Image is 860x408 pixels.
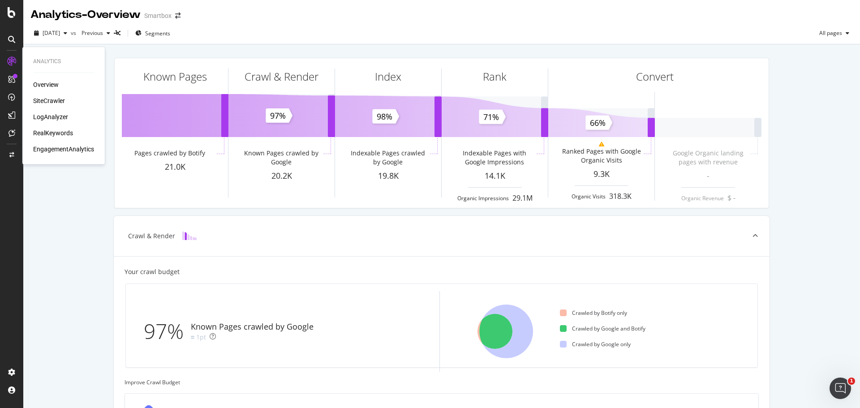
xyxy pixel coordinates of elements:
div: Crawl & Render [245,69,318,84]
div: Known Pages crawled by Google [191,321,314,333]
div: Crawled by Google only [560,340,631,348]
div: Improve Crawl Budget [125,378,759,386]
a: RealKeywords [33,129,73,137]
span: 1 [848,378,855,385]
span: vs [71,29,78,37]
div: Smartbox [144,11,172,20]
div: Known Pages [143,69,207,84]
div: 20.2K [228,170,335,182]
button: [DATE] [30,26,71,40]
div: 19.8K [335,170,441,182]
div: Indexable Pages with Google Impressions [454,149,534,167]
img: Equal [191,336,194,339]
div: 21.0K [122,161,228,173]
button: Segments [132,26,174,40]
div: Known Pages crawled by Google [241,149,321,167]
a: SiteCrawler [33,96,65,105]
div: Index [375,69,401,84]
span: 2025 Aug. 11th [43,29,60,37]
div: Rank [483,69,507,84]
div: 14.1K [442,170,548,182]
div: Analytics [33,58,94,65]
div: 29.1M [512,193,533,203]
span: All pages [816,29,842,37]
div: 1pt [196,333,206,342]
div: Indexable Pages crawled by Google [348,149,428,167]
button: Previous [78,26,114,40]
a: EngagementAnalytics [33,145,94,154]
a: LogAnalyzer [33,112,68,121]
div: Pages crawled by Botify [134,149,205,158]
div: Organic Impressions [457,194,509,202]
img: block-icon [182,232,197,240]
div: Crawled by Botify only [560,309,627,317]
span: Segments [145,30,170,37]
button: All pages [816,26,853,40]
div: 97% [144,317,191,346]
div: Crawled by Google and Botify [560,325,645,332]
iframe: Intercom live chat [830,378,851,399]
a: Overview [33,80,59,89]
div: arrow-right-arrow-left [175,13,181,19]
div: Your crawl budget [125,267,180,276]
div: Crawl & Render [128,232,175,241]
span: Previous [78,29,103,37]
div: Analytics - Overview [30,7,141,22]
